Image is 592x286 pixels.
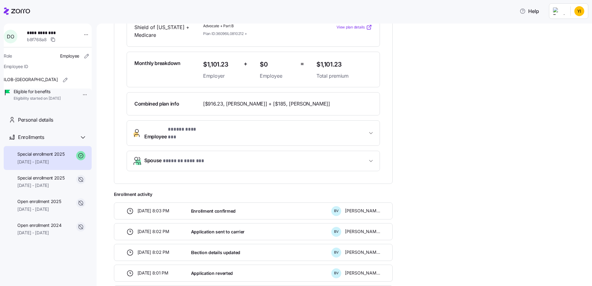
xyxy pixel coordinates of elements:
[137,270,168,276] span: [DATE] 8:01 PM
[337,24,365,30] span: View plan details
[260,72,295,80] span: Employee
[17,206,61,212] span: [DATE] - [DATE]
[134,59,181,67] span: Monthly breakdown
[203,100,330,108] span: [$916.23, [PERSON_NAME]] + [$185, [PERSON_NAME]]
[203,31,247,36] span: Plan ID: 36096IL0810212 +
[4,76,58,83] span: ILOB-[GEOGRAPHIC_DATA]
[137,208,169,214] span: [DATE] 8:03 PM
[7,34,14,39] span: D O
[334,230,339,233] span: B V
[17,222,61,228] span: Open enrollment 2024
[17,230,61,236] span: [DATE] - [DATE]
[300,59,304,68] span: =
[191,208,236,214] span: Enrollment confirmed
[345,270,380,276] span: [PERSON_NAME]
[515,5,544,17] button: Help
[17,182,65,188] span: [DATE] - [DATE]
[17,175,65,181] span: Special enrollment 2025
[337,24,372,30] a: View plan details
[345,208,380,214] span: [PERSON_NAME]
[114,191,393,197] span: Enrollment activity
[144,157,204,165] span: Spouse
[17,151,65,157] span: Special enrollment 2025
[4,63,28,70] span: Employee ID
[134,100,179,108] span: Combined plan info
[244,59,247,68] span: +
[316,59,372,70] span: $1,101.23
[4,53,12,59] span: Role
[203,59,239,70] span: $1,101.23
[191,229,245,235] span: Application sent to carrier
[191,270,233,276] span: Application reverted
[520,7,539,15] span: Help
[137,249,169,255] span: [DATE] 8:02 PM
[18,116,53,124] span: Personal details
[14,96,61,101] span: Eligibility started on [DATE]
[134,16,198,39] span: Blue Cross and Blue Shield of [US_STATE] + Medicare
[14,89,61,95] span: Eligible for benefits
[345,228,380,235] span: [PERSON_NAME]
[17,198,61,205] span: Open enrollment 2025
[203,18,311,29] span: BlueCare Direct Bronze SM Standard - Select Rx Copays with Advocate + Part B
[17,159,65,165] span: [DATE] - [DATE]
[553,7,565,15] img: Employer logo
[60,53,79,59] span: Employee
[334,209,339,213] span: B V
[203,72,239,80] span: Employer
[345,249,380,255] span: [PERSON_NAME]
[27,37,47,43] span: b8f768a8
[137,228,169,235] span: [DATE] 8:02 PM
[334,271,339,275] span: B V
[260,59,295,70] span: $0
[574,6,584,16] img: 58bf486cf3c66a19402657e6b7d52db7
[191,249,240,256] span: Election details updated
[334,251,339,254] span: B V
[144,126,204,141] span: Employee
[18,133,44,141] span: Enrollments
[316,72,372,80] span: Total premium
